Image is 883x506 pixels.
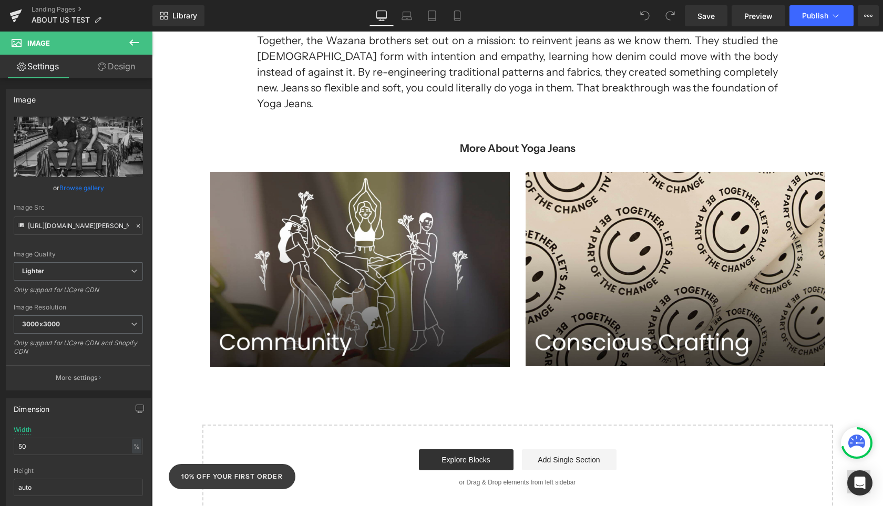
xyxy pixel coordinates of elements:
a: Browse gallery [59,179,104,197]
a: Design [78,55,155,78]
div: Height [14,467,143,474]
b: 3000x3000 [22,320,60,328]
a: Laptop [394,5,419,26]
button: Undo [634,5,655,26]
div: Image Src [14,204,143,211]
a: Desktop [369,5,394,26]
p: or Drag & Drop elements from left sidebar [67,447,664,455]
div: Only support for UCare CDN and Shopify CDN [14,339,143,363]
button: Publish [789,5,854,26]
a: New Library [152,5,204,26]
div: % [132,439,141,453]
button: More settings [6,365,150,390]
h1: More About Yoga Jeans [105,109,626,125]
button: scroll-top [695,439,718,462]
div: Image [14,89,36,104]
a: Preview [732,5,785,26]
a: Landing Pages [32,5,152,14]
div: Open Intercom Messenger [847,470,872,495]
span: ABOUT US TEST [32,16,90,24]
button: More [858,5,879,26]
div: Image Resolution [14,304,143,311]
div: or [14,182,143,193]
h2: 10% off your first order [29,440,131,450]
span: Library [172,11,197,20]
input: auto [14,479,143,496]
p: More settings [56,373,98,383]
span: Publish [802,12,828,20]
a: Tablet [419,5,445,26]
a: Explore Blocks [267,418,362,439]
span: Image [27,39,50,47]
div: Image Quality [14,251,143,258]
button: Redo [660,5,681,26]
div: Dimension [14,399,50,414]
div: Width [14,426,32,433]
b: Lighter [22,267,44,275]
a: Add Single Section [370,418,465,439]
span: Preview [744,11,773,22]
input: auto [14,438,143,455]
input: Link [14,216,143,235]
span: Save [697,11,715,22]
div: Only support for UCare CDN [14,286,143,301]
a: Mobile [445,5,470,26]
h1: Together, the Wazana brothers set out on a mission: to reinvent jeans as we know them. They studi... [105,1,626,80]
